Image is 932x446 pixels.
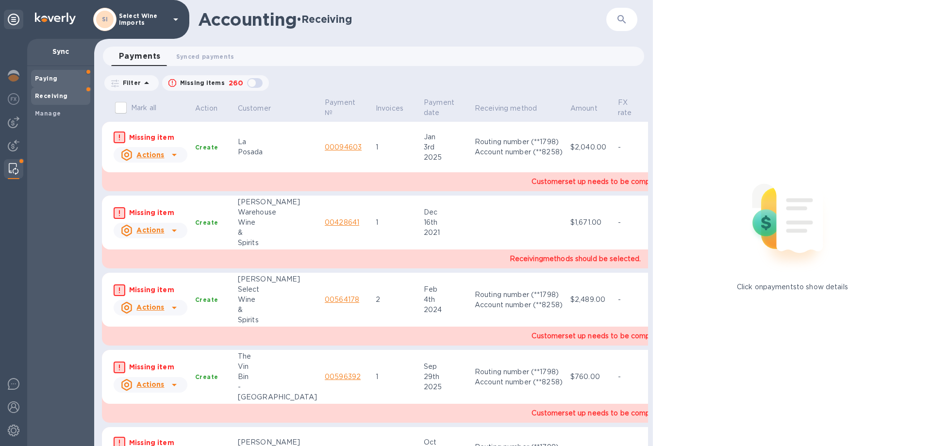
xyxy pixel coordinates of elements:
[238,103,271,114] p: Customer
[424,295,467,305] div: 4th
[325,98,355,118] p: Payment №
[424,372,467,382] div: 29th
[376,103,403,114] p: Invoices
[8,93,19,105] img: Foreign exchange
[195,373,218,380] b: Create
[35,110,61,117] b: Manage
[131,103,156,113] p: Mark all
[195,296,218,303] b: Create
[180,79,225,87] p: Missing items
[376,372,416,382] p: 1
[238,315,317,325] div: Spirits
[238,217,317,228] div: Wine
[325,218,359,226] a: 00428641
[475,367,563,377] div: Routing number (**1798)
[129,132,187,142] p: Missing item
[4,10,23,29] div: Unpin categories
[238,392,317,402] div: [GEOGRAPHIC_DATA]
[424,98,467,118] span: Payment date
[424,207,467,217] div: Dec
[376,295,416,305] p: 2
[424,142,467,152] div: 3rd
[376,142,416,152] p: 1
[238,295,317,305] div: Wine
[238,228,317,238] div: &
[136,226,164,234] u: Actions
[195,144,218,151] b: Create
[532,177,669,187] p: Customer set up needs to be completed.
[238,274,317,284] div: [PERSON_NAME]
[510,254,641,264] p: Receiving methods should be selected.
[238,382,317,392] div: -
[129,208,187,217] p: Missing item
[737,282,848,292] p: Click on payments to show details
[297,13,351,25] h2: • Receiving
[238,207,317,217] div: Warehouse
[229,78,243,88] p: 260
[119,50,161,63] span: Payments
[618,98,632,118] p: FX rate
[238,103,283,114] span: Customer
[136,380,164,388] u: Actions
[618,295,645,305] p: -
[129,362,187,372] p: Missing item
[136,151,164,159] u: Actions
[136,303,164,311] u: Actions
[195,219,218,226] b: Create
[35,75,57,82] b: Paying
[129,285,187,295] p: Missing item
[238,351,317,362] div: The
[35,13,76,24] img: Logo
[475,103,537,114] p: Receiving method
[570,217,610,228] p: $1,671.00
[325,296,359,303] a: 00564178
[376,217,416,228] p: 1
[570,103,598,114] p: Amount
[424,305,467,315] div: 2024
[424,284,467,295] div: Feb
[532,331,669,341] p: Customer set up needs to be completed.
[475,137,563,147] div: Routing number (**1798)
[238,372,317,382] div: Bin
[475,147,563,157] div: Account number (**8258)
[424,132,467,142] div: Jan
[424,217,467,228] div: 16th
[570,103,610,114] span: Amount
[424,382,467,392] div: 2025
[195,103,230,114] span: Action
[238,197,317,207] div: [PERSON_NAME]
[238,362,317,372] div: Vin
[618,142,645,152] p: -
[119,13,167,26] p: Select Wine Imports
[198,9,297,30] h1: Accounting
[424,98,454,118] p: Payment date
[618,372,645,382] p: -
[162,75,269,91] button: Missing items260
[570,372,610,382] p: $760.00
[475,290,563,300] div: Routing number (**1798)
[532,408,669,418] p: Customer set up needs to be completed.
[176,51,234,62] span: Synced payments
[475,300,563,310] div: Account number (**8258)
[424,228,467,238] div: 2021
[238,284,317,295] div: Select
[35,47,86,56] p: Sync
[475,103,549,114] span: Receiving method
[570,295,610,305] p: $2,489.00
[424,362,467,372] div: Sep
[325,143,362,151] a: 00094603
[119,79,141,87] p: Filter
[238,137,317,147] div: La
[238,238,317,248] div: Spirits
[475,377,563,387] div: Account number (**8258)
[325,98,368,118] span: Payment №
[195,103,217,114] p: Action
[570,142,610,152] p: $2,040.00
[618,98,645,118] span: FX rate
[35,92,68,99] b: Receiving
[424,152,467,163] div: 2025
[238,147,317,157] div: Posada
[102,16,108,23] b: SI
[618,217,645,228] p: -
[238,305,317,315] div: &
